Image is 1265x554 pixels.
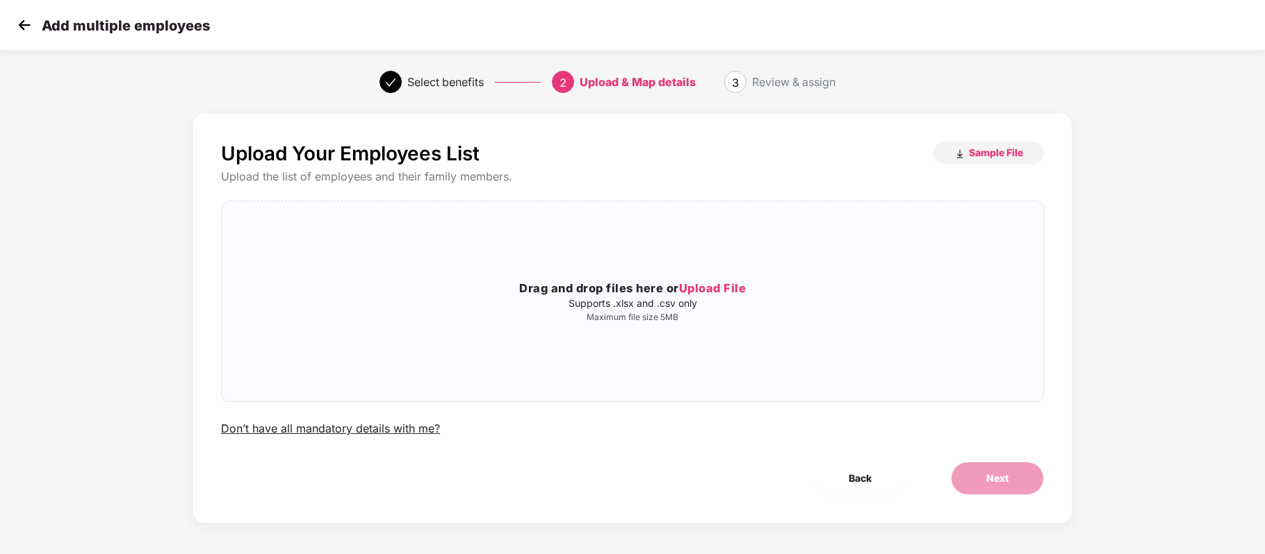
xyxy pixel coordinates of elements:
p: Add multiple employees [42,17,210,34]
button: Sample File [933,142,1044,164]
span: 2 [560,76,566,90]
div: Upload the list of employees and their family members. [221,169,1044,184]
div: Upload & Map details [580,71,696,93]
p: Upload Your Employees List [221,142,480,165]
span: check [385,77,396,88]
div: Don’t have all mandatory details with me? [221,421,440,436]
img: svg+xml;base64,PHN2ZyB4bWxucz0iaHR0cDovL3d3dy53My5vcmcvMjAwMC9zdmciIHdpZHRoPSIzMCIgaGVpZ2h0PSIzMC... [14,15,35,35]
span: Upload File [679,281,746,295]
span: Sample File [969,146,1023,159]
h3: Drag and drop files here or [222,280,1043,298]
div: Select benefits [407,71,484,93]
p: Supports .xlsx and .csv only [222,298,1043,309]
img: download_icon [954,149,965,160]
span: Back [849,471,872,486]
span: Drag and drop files here orUpload FileSupports .xlsx and .csv onlyMaximum file size 5MB [222,201,1043,401]
button: Next [951,462,1044,495]
button: Back [814,462,906,495]
p: Maximum file size 5MB [222,312,1043,323]
div: Review & assign [752,71,835,93]
span: 3 [732,76,739,90]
